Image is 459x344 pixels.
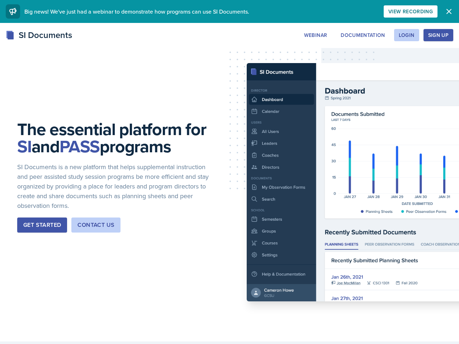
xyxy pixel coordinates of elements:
[388,9,433,14] div: View Recording
[423,29,453,41] button: Sign Up
[428,32,449,38] div: Sign Up
[384,5,437,18] button: View Recording
[17,218,67,233] button: Get Started
[6,29,72,42] div: SI Documents
[24,8,249,15] span: Big news! We've just had a webinar to demonstrate how programs can use SI Documents.
[394,29,419,41] button: Login
[341,32,385,38] div: Documentation
[336,29,390,41] button: Documentation
[23,221,61,229] div: Get Started
[77,221,114,229] div: Contact Us
[399,32,415,38] div: Login
[299,29,332,41] button: Webinar
[71,218,120,233] button: Contact Us
[304,32,327,38] div: Webinar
